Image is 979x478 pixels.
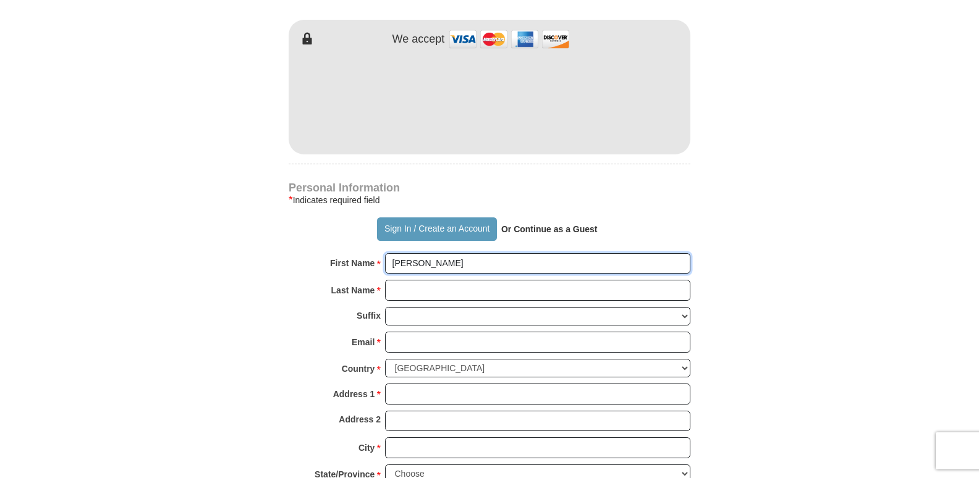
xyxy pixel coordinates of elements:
[333,385,375,403] strong: Address 1
[447,26,571,52] img: credit cards accepted
[357,307,381,324] strong: Suffix
[289,183,690,193] h4: Personal Information
[377,217,496,241] button: Sign In / Create an Account
[342,360,375,377] strong: Country
[352,333,375,351] strong: Email
[289,193,690,208] div: Indicates required field
[358,439,375,456] strong: City
[339,411,381,428] strong: Address 2
[501,224,598,234] strong: Or Continue as a Guest
[330,254,375,272] strong: First Name
[392,33,445,46] h4: We accept
[331,282,375,299] strong: Last Name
